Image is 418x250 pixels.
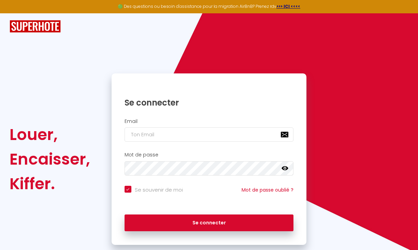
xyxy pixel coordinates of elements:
[10,122,90,147] div: Louer,
[276,3,300,9] a: >>> ICI <<<<
[10,20,61,33] img: SuperHote logo
[125,152,294,158] h2: Mot de passe
[125,127,294,142] input: Ton Email
[10,171,90,196] div: Kiffer.
[125,119,294,124] h2: Email
[125,214,294,232] button: Se connecter
[125,97,294,108] h1: Se connecter
[242,186,293,193] a: Mot de passe oublié ?
[10,147,90,171] div: Encaisser,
